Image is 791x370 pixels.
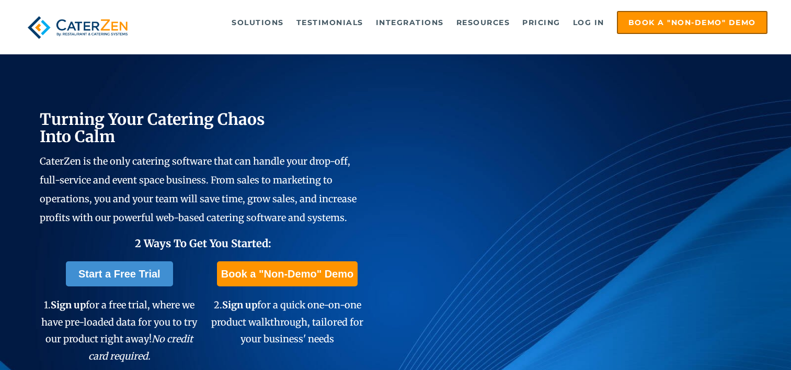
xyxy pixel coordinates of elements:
[51,299,86,311] span: Sign up
[41,299,197,362] span: 1. for a free trial, where we have pre-loaded data for you to try our product right away!
[568,12,610,33] a: Log in
[211,299,363,345] span: 2. for a quick one-on-one product walkthrough, tailored for your business' needs
[291,12,369,33] a: Testimonials
[40,155,357,224] span: CaterZen is the only catering software that can handle your drop-off, full-service and event spac...
[371,12,449,33] a: Integrations
[66,261,173,286] a: Start a Free Trial
[40,109,265,146] span: Turning Your Catering Chaos Into Calm
[226,12,289,33] a: Solutions
[617,11,767,34] a: Book a "Non-Demo" Demo
[222,299,257,311] span: Sign up
[217,261,358,286] a: Book a "Non-Demo" Demo
[151,11,767,34] div: Navigation Menu
[451,12,515,33] a: Resources
[24,11,132,44] img: caterzen
[698,329,779,359] iframe: Help widget launcher
[88,333,193,362] em: No credit card required.
[517,12,566,33] a: Pricing
[135,237,271,250] span: 2 Ways To Get You Started:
